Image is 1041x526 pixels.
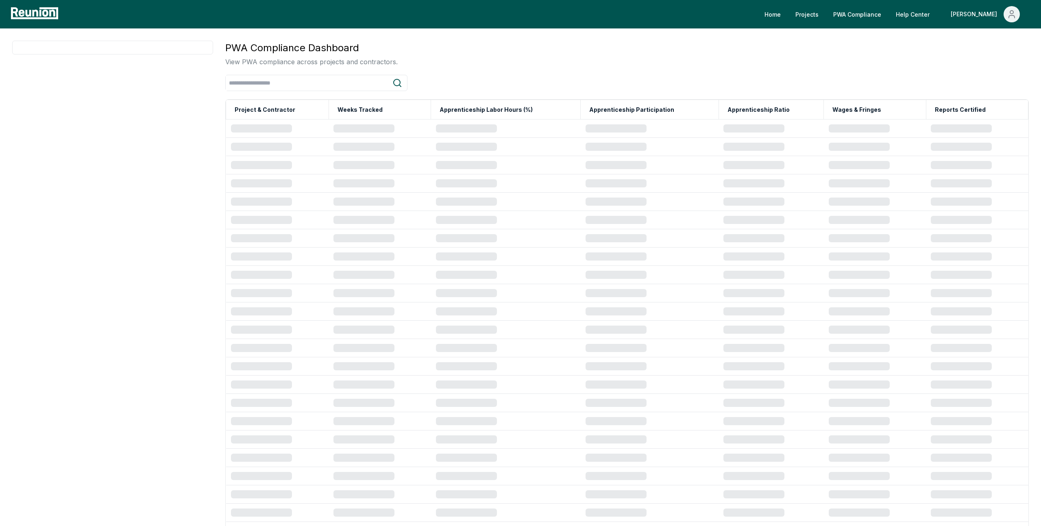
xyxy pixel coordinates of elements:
[588,102,676,118] button: Apprenticeship Participation
[951,6,1000,22] div: [PERSON_NAME]
[225,57,398,67] p: View PWA compliance across projects and contractors.
[758,6,787,22] a: Home
[827,6,888,22] a: PWA Compliance
[726,102,791,118] button: Apprenticeship Ratio
[789,6,825,22] a: Projects
[438,102,534,118] button: Apprenticeship Labor Hours (%)
[889,6,936,22] a: Help Center
[233,102,297,118] button: Project & Contractor
[225,41,398,55] h3: PWA Compliance Dashboard
[758,6,1033,22] nav: Main
[831,102,883,118] button: Wages & Fringes
[933,102,987,118] button: Reports Certified
[944,6,1026,22] button: [PERSON_NAME]
[336,102,384,118] button: Weeks Tracked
